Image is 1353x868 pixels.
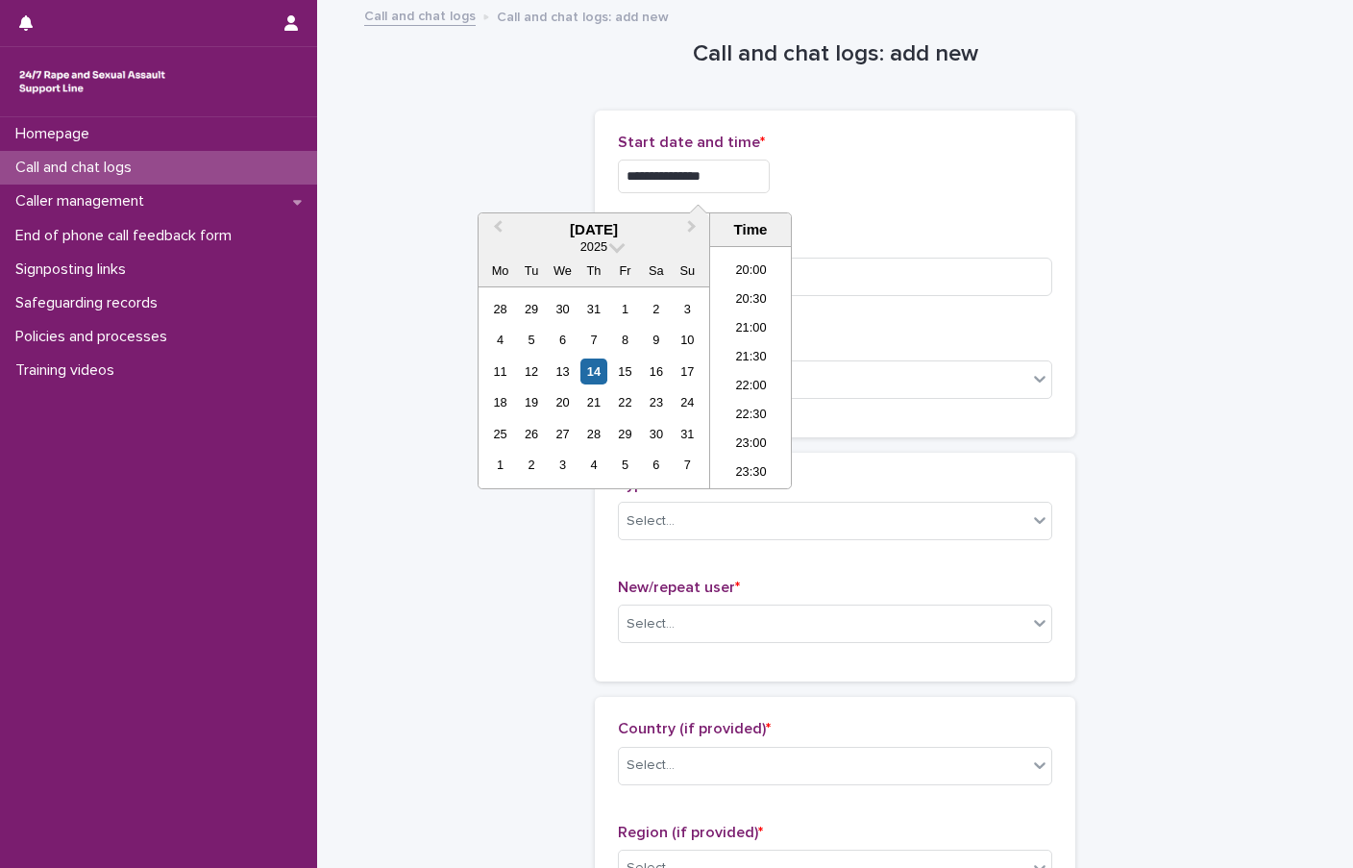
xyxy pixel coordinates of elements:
img: rhQMoQhaT3yELyF149Cw [15,62,169,101]
div: Choose Sunday, 10 August 2025 [675,327,701,353]
p: Safeguarding records [8,294,173,312]
li: 20:30 [710,286,792,315]
div: Choose Thursday, 28 August 2025 [580,421,606,447]
div: Select... [627,614,675,634]
div: Choose Friday, 8 August 2025 [612,327,638,353]
li: 22:30 [710,402,792,431]
div: Choose Friday, 15 August 2025 [612,359,638,384]
div: Choose Wednesday, 6 August 2025 [550,327,576,353]
div: Choose Wednesday, 13 August 2025 [550,359,576,384]
div: Tu [518,258,544,284]
div: Choose Wednesday, 3 September 2025 [550,452,576,478]
div: Choose Wednesday, 30 July 2025 [550,296,576,322]
div: Choose Sunday, 31 August 2025 [675,421,701,447]
div: Time [715,221,786,238]
div: [DATE] [479,221,709,238]
div: Su [675,258,701,284]
div: Select... [627,756,675,776]
div: Choose Tuesday, 26 August 2025 [518,421,544,447]
div: Choose Sunday, 17 August 2025 [675,359,701,384]
div: Choose Saturday, 23 August 2025 [643,389,669,415]
div: Choose Sunday, 24 August 2025 [675,389,701,415]
p: Signposting links [8,260,141,279]
div: Choose Saturday, 9 August 2025 [643,327,669,353]
div: Choose Thursday, 7 August 2025 [580,327,606,353]
p: Training videos [8,361,130,380]
div: Choose Monday, 18 August 2025 [487,389,513,415]
div: Choose Thursday, 21 August 2025 [580,389,606,415]
span: Start date and time [618,135,765,150]
div: Sa [643,258,669,284]
p: Policies and processes [8,328,183,346]
li: 22:00 [710,373,792,402]
span: New/repeat user [618,580,740,595]
span: Country (if provided) [618,721,771,736]
div: Choose Wednesday, 20 August 2025 [550,389,576,415]
div: Th [580,258,606,284]
div: Mo [487,258,513,284]
div: Choose Friday, 1 August 2025 [612,296,638,322]
div: Choose Sunday, 7 September 2025 [675,452,701,478]
div: Choose Saturday, 30 August 2025 [643,421,669,447]
div: We [550,258,576,284]
div: Choose Saturday, 16 August 2025 [643,359,669,384]
div: Choose Friday, 5 September 2025 [612,452,638,478]
div: Choose Thursday, 14 August 2025 [580,359,606,384]
div: Choose Monday, 1 September 2025 [487,452,513,478]
div: Choose Monday, 25 August 2025 [487,421,513,447]
p: Homepage [8,125,105,143]
div: Choose Monday, 4 August 2025 [487,327,513,353]
span: 2025 [580,239,607,254]
div: Choose Tuesday, 12 August 2025 [518,359,544,384]
div: Choose Monday, 11 August 2025 [487,359,513,384]
div: Choose Tuesday, 29 July 2025 [518,296,544,322]
div: Choose Friday, 22 August 2025 [612,389,638,415]
div: Choose Thursday, 31 July 2025 [580,296,606,322]
p: Caller management [8,192,160,211]
div: Choose Friday, 29 August 2025 [612,421,638,447]
li: 21:30 [710,344,792,373]
div: Choose Monday, 28 July 2025 [487,296,513,322]
div: Choose Saturday, 6 September 2025 [643,452,669,478]
span: Region (if provided) [618,825,763,840]
p: End of phone call feedback form [8,227,247,245]
li: 23:00 [710,431,792,459]
div: Choose Tuesday, 2 September 2025 [518,452,544,478]
p: Call and chat logs: add new [497,5,669,26]
div: Choose Sunday, 3 August 2025 [675,296,701,322]
button: Next Month [678,215,709,246]
div: Choose Saturday, 2 August 2025 [643,296,669,322]
li: 20:00 [710,258,792,286]
div: Fr [612,258,638,284]
div: month 2025-08 [484,293,702,481]
h1: Call and chat logs: add new [595,40,1075,68]
p: Call and chat logs [8,159,147,177]
li: 21:00 [710,315,792,344]
li: 23:30 [710,459,792,488]
div: Select... [627,511,675,532]
button: Previous Month [480,215,511,246]
a: Call and chat logs [364,4,476,26]
div: Choose Wednesday, 27 August 2025 [550,421,576,447]
div: Choose Tuesday, 5 August 2025 [518,327,544,353]
div: Choose Tuesday, 19 August 2025 [518,389,544,415]
div: Choose Thursday, 4 September 2025 [580,452,606,478]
